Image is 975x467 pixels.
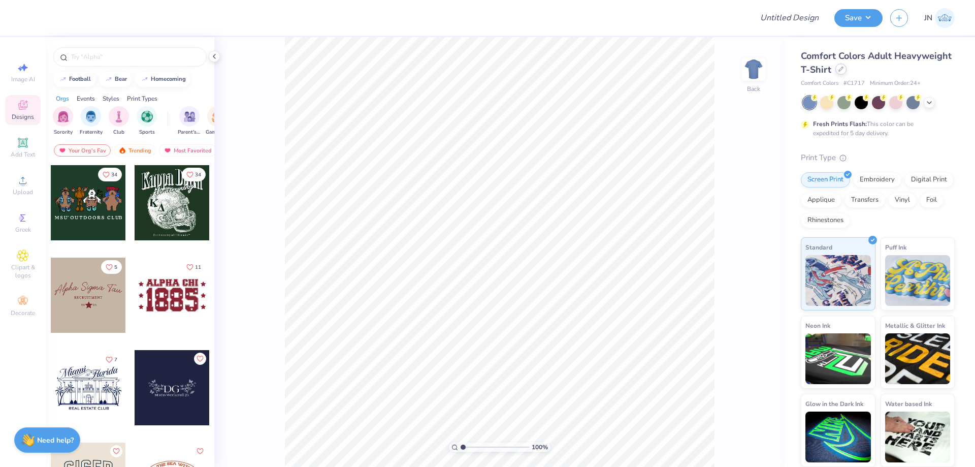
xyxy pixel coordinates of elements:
[11,309,35,317] span: Decorate
[935,8,955,28] img: Jacky Noya
[15,226,31,234] span: Greek
[151,76,186,82] div: homecoming
[805,398,863,409] span: Glow in the Dark Ink
[843,79,865,88] span: # C1717
[54,144,111,157] div: Your Org's Fav
[159,144,216,157] div: Most Favorited
[137,106,157,136] button: filter button
[110,445,122,457] button: Like
[127,94,157,103] div: Print Types
[801,79,838,88] span: Comfort Colors
[114,357,117,362] span: 7
[805,412,871,462] img: Glow in the Dark Ink
[113,111,124,122] img: Club Image
[888,193,917,208] div: Vinyl
[805,242,832,253] span: Standard
[58,147,67,154] img: most_fav.gif
[182,260,206,274] button: Like
[137,106,157,136] div: filter for Sports
[752,8,827,28] input: Untitled Design
[69,76,91,82] div: football
[743,59,764,79] img: Back
[195,265,201,270] span: 11
[206,106,229,136] div: filter for Game Day
[920,193,944,208] div: Foil
[114,265,117,270] span: 5
[885,320,945,331] span: Metallic & Glitter Ink
[12,113,34,121] span: Designs
[103,94,119,103] div: Styles
[747,84,760,94] div: Back
[115,76,127,82] div: bear
[135,72,190,87] button: homecoming
[101,353,122,366] button: Like
[834,9,883,27] button: Save
[885,255,951,306] img: Puff Ink
[178,106,201,136] button: filter button
[111,172,117,177] span: 34
[924,12,932,24] span: JN
[801,50,952,76] span: Comfort Colors Adult Heavyweight T-Shirt
[80,106,103,136] button: filter button
[109,106,129,136] button: filter button
[885,412,951,462] img: Water based Ink
[805,320,830,331] span: Neon Ink
[54,129,73,136] span: Sorority
[53,106,73,136] button: filter button
[194,353,206,365] button: Like
[813,120,867,128] strong: Fresh Prints Flash:
[80,106,103,136] div: filter for Fraternity
[77,94,95,103] div: Events
[37,435,74,445] strong: Need help?
[885,333,951,384] img: Metallic & Glitter Ink
[801,213,850,228] div: Rhinestones
[805,333,871,384] img: Neon Ink
[85,111,96,122] img: Fraternity Image
[801,152,955,164] div: Print Type
[109,106,129,136] div: filter for Club
[114,144,156,157] div: Trending
[70,52,200,62] input: Try "Alpha"
[11,150,35,159] span: Add Text
[532,443,548,452] span: 100 %
[801,193,841,208] div: Applique
[206,129,229,136] span: Game Day
[139,129,155,136] span: Sports
[56,94,69,103] div: Orgs
[212,111,223,122] img: Game Day Image
[13,188,33,196] span: Upload
[924,8,955,28] a: JN
[59,76,67,82] img: trend_line.gif
[885,398,932,409] span: Water based Ink
[80,129,103,136] span: Fraternity
[801,172,850,188] div: Screen Print
[141,111,153,122] img: Sports Image
[206,106,229,136] button: filter button
[98,168,122,181] button: Like
[178,129,201,136] span: Parent's Weekend
[184,111,196,122] img: Parent's Weekend Image
[164,147,172,154] img: most_fav.gif
[5,263,41,279] span: Clipart & logos
[53,72,95,87] button: football
[99,72,132,87] button: bear
[105,76,113,82] img: trend_line.gif
[195,172,201,177] span: 34
[57,111,69,122] img: Sorority Image
[53,106,73,136] div: filter for Sorority
[118,147,126,154] img: trending.gif
[870,79,921,88] span: Minimum Order: 24 +
[813,119,938,138] div: This color can be expedited for 5 day delivery.
[113,129,124,136] span: Club
[182,168,206,181] button: Like
[805,255,871,306] img: Standard
[11,75,35,83] span: Image AI
[904,172,954,188] div: Digital Print
[141,76,149,82] img: trend_line.gif
[178,106,201,136] div: filter for Parent's Weekend
[101,260,122,274] button: Like
[844,193,885,208] div: Transfers
[853,172,901,188] div: Embroidery
[194,445,206,457] button: Like
[885,242,906,253] span: Puff Ink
